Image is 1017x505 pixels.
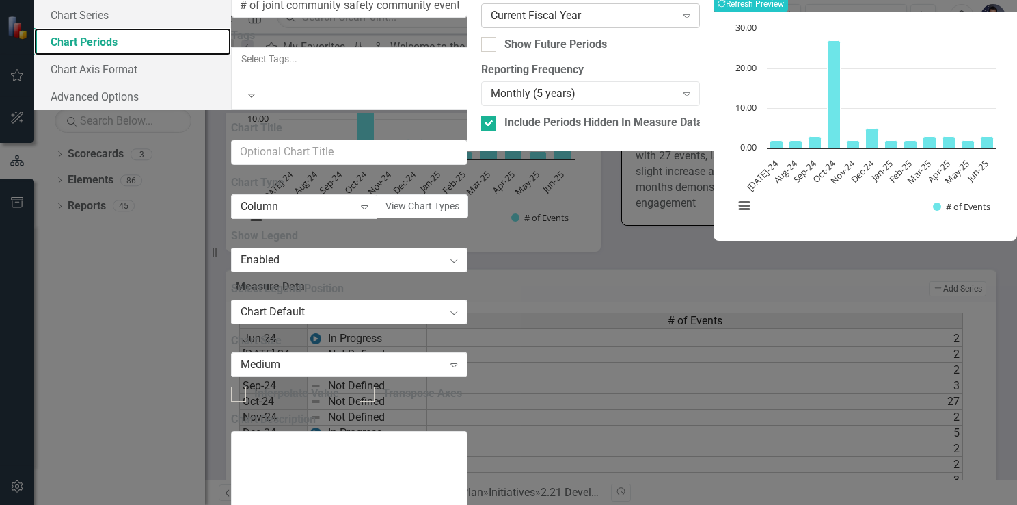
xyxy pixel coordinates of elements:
div: Current Fiscal Year [491,8,676,23]
label: Show Legend [231,229,467,244]
path: Aug-24, 2. # of Events. [789,141,802,149]
button: View Chart Types [377,194,468,218]
path: Apr-25, 3. # of Events. [943,137,955,149]
path: Jul-24, 2. # of Events. [770,141,783,149]
path: Jan-25, 2. # of Events. [885,141,898,149]
div: Chart Default [241,305,444,320]
a: Chart Axis Format [34,55,231,83]
text: 10.00 [735,101,757,114]
text: Oct-24 [810,157,838,185]
a: Chart Series [34,1,231,29]
label: Chart Size [231,333,467,349]
text: Feb-25 [886,157,914,185]
a: Advanced Options [34,83,231,110]
text: Jun-25 [963,157,990,185]
div: Monthly (5 years) [491,86,676,102]
text: Dec-24 [848,157,877,185]
path: Nov-24, 2. # of Events. [847,141,860,149]
div: Column [241,198,354,214]
input: Optional Chart Title [231,140,467,165]
text: Jan-25 [868,157,895,185]
div: Select Tags... [241,52,457,66]
button: Show # of Events [933,200,991,213]
path: May-25, 2. # of Events. [962,141,975,149]
text: 20.00 [735,62,757,74]
label: Chart Type [231,175,467,191]
button: View chart menu, Chart [735,196,754,216]
div: Show Future Periods [504,37,607,53]
svg: Interactive chart [727,22,1003,227]
text: 0.00 [740,141,757,153]
text: May-25 [943,157,972,187]
div: Transpose Axes [383,386,462,402]
path: Jun-25, 3. # of Events. [981,137,994,149]
text: Sep-24 [791,157,819,185]
div: Chart. Highcharts interactive chart. [727,22,1003,227]
path: Sep-24, 3. # of Events. [809,137,822,149]
text: Mar-25 [904,157,933,186]
div: Enabled [241,252,444,268]
path: Mar-25, 3. # of Events. [923,137,936,149]
label: Tags [231,28,467,44]
a: Chart Periods [34,28,231,55]
div: Interpolate Values [254,386,344,402]
path: Oct-24, 27. # of Events. [828,41,841,149]
path: Dec-24, 5. # of Events. [866,129,879,149]
text: 30.00 [735,21,757,34]
label: Chart Title [231,120,467,136]
text: Apr-25 [925,157,952,185]
div: Include Periods Hidden In Measure Data Grid [504,115,726,131]
label: Select Legend Position [231,281,467,297]
div: Medium [241,357,444,373]
text: Aug-24 [771,157,800,185]
text: [DATE]-24 [744,157,781,194]
text: Nov-24 [828,157,857,186]
label: Chart Description [231,412,467,428]
path: Feb-25, 2. # of Events. [904,141,917,149]
label: Reporting Frequency [481,62,700,78]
